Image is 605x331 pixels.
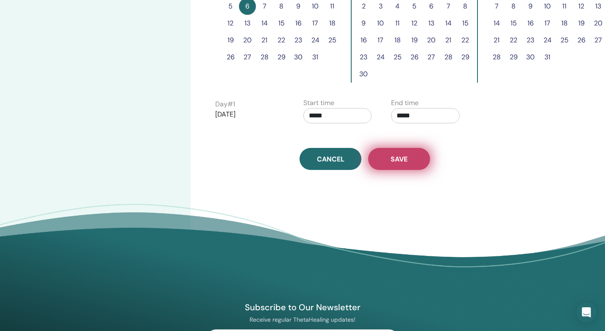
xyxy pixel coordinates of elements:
[457,15,474,32] button: 15
[205,302,400,313] h4: Subscribe to Our Newsletter
[488,15,505,32] button: 14
[505,32,522,49] button: 22
[273,49,290,66] button: 29
[556,32,573,49] button: 25
[539,32,556,49] button: 24
[307,49,324,66] button: 31
[355,32,372,49] button: 16
[239,32,256,49] button: 20
[522,49,539,66] button: 30
[389,32,406,49] button: 18
[368,148,430,170] button: Save
[300,148,361,170] a: Cancel
[389,49,406,66] button: 25
[324,15,341,32] button: 18
[355,49,372,66] button: 23
[522,15,539,32] button: 16
[488,49,505,66] button: 28
[423,49,440,66] button: 27
[457,49,474,66] button: 29
[457,32,474,49] button: 22
[522,32,539,49] button: 23
[256,49,273,66] button: 28
[317,155,344,164] span: Cancel
[256,15,273,32] button: 14
[391,155,408,164] span: Save
[372,32,389,49] button: 17
[239,49,256,66] button: 27
[273,32,290,49] button: 22
[391,98,419,108] label: End time
[290,15,307,32] button: 16
[556,15,573,32] button: 18
[406,32,423,49] button: 19
[573,15,590,32] button: 19
[307,15,324,32] button: 17
[440,15,457,32] button: 14
[239,15,256,32] button: 13
[573,32,590,49] button: 26
[355,15,372,32] button: 9
[290,49,307,66] button: 30
[303,98,334,108] label: Start time
[290,32,307,49] button: 23
[215,99,235,109] label: Day # 1
[423,32,440,49] button: 20
[539,49,556,66] button: 31
[406,49,423,66] button: 26
[307,32,324,49] button: 24
[440,32,457,49] button: 21
[273,15,290,32] button: 15
[222,15,239,32] button: 12
[256,32,273,49] button: 21
[389,15,406,32] button: 11
[539,15,556,32] button: 17
[372,49,389,66] button: 24
[505,49,522,66] button: 29
[440,49,457,66] button: 28
[406,15,423,32] button: 12
[355,66,372,83] button: 30
[372,15,389,32] button: 10
[215,109,284,120] p: [DATE]
[205,316,400,323] p: Receive regular ThetaHealing updates!
[423,15,440,32] button: 13
[505,15,522,32] button: 15
[488,32,505,49] button: 21
[222,32,239,49] button: 19
[576,302,597,323] div: Open Intercom Messenger
[222,49,239,66] button: 26
[324,32,341,49] button: 25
